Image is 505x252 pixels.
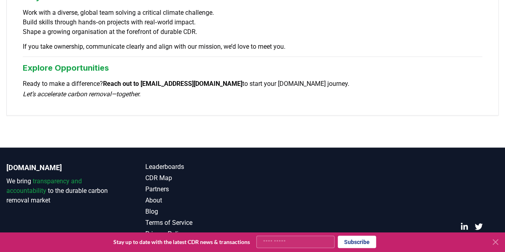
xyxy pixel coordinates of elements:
li: Shape a growing organisation at the forefront of durable CDR. [23,27,482,36]
p: Ready to make a difference? to start your [DOMAIN_NAME] journey. [23,78,482,99]
li: Build skills through hands‑on projects with real‑world impact. [23,17,482,27]
a: CDR Map [145,173,252,183]
a: Leaderboards [145,162,252,171]
a: LinkedIn [460,222,468,230]
span: transparency and accountability [6,177,82,194]
a: Blog [145,206,252,216]
p: If you take ownership, communicate clearly and align with our mission, we’d love to meet you. [23,41,482,52]
a: Twitter [475,222,483,230]
p: [DOMAIN_NAME] [6,162,113,173]
a: Privacy Policy [145,229,252,238]
li: Work with a diverse, global team solving a critical climate challenge. [23,8,482,17]
p: We bring to the durable carbon removal market [6,176,113,205]
a: About [145,195,252,205]
a: Partners [145,184,252,194]
h3: Explore Opportunities [23,62,482,73]
em: Let’s accelerate carbon removal—together. [23,90,141,97]
strong: Reach out to [EMAIL_ADDRESS][DOMAIN_NAME] [103,79,242,87]
a: Terms of Service [145,218,252,227]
